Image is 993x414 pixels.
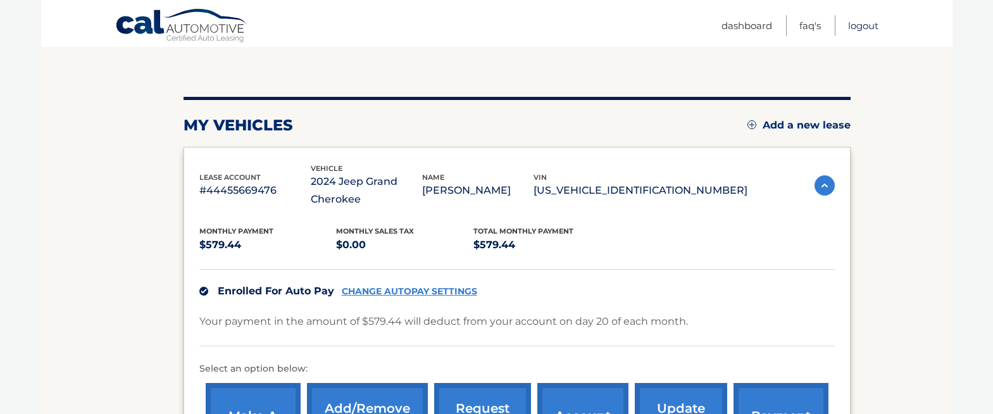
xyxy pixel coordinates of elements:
[473,236,611,254] p: $579.44
[473,227,573,235] span: Total Monthly Payment
[199,236,337,254] p: $579.44
[199,287,208,296] img: check.svg
[311,164,342,173] span: vehicle
[747,120,756,129] img: add.svg
[199,182,311,199] p: #44455669476
[218,285,334,297] span: Enrolled For Auto Pay
[336,227,414,235] span: Monthly sales Tax
[115,8,248,45] a: Cal Automotive
[342,286,477,297] a: CHANGE AUTOPAY SETTINGS
[311,173,422,208] p: 2024 Jeep Grand Cherokee
[799,15,821,36] a: FAQ's
[721,15,772,36] a: Dashboard
[422,173,444,182] span: name
[534,182,747,199] p: [US_VEHICLE_IDENTIFICATION_NUMBER]
[199,361,835,377] p: Select an option below:
[336,236,473,254] p: $0.00
[534,173,547,182] span: vin
[199,173,261,182] span: lease account
[848,15,878,36] a: Logout
[199,313,688,330] p: Your payment in the amount of $579.44 will deduct from your account on day 20 of each month.
[815,175,835,196] img: accordion-active.svg
[199,227,273,235] span: Monthly Payment
[747,119,851,132] a: Add a new lease
[184,116,293,135] h2: my vehicles
[422,182,534,199] p: [PERSON_NAME]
